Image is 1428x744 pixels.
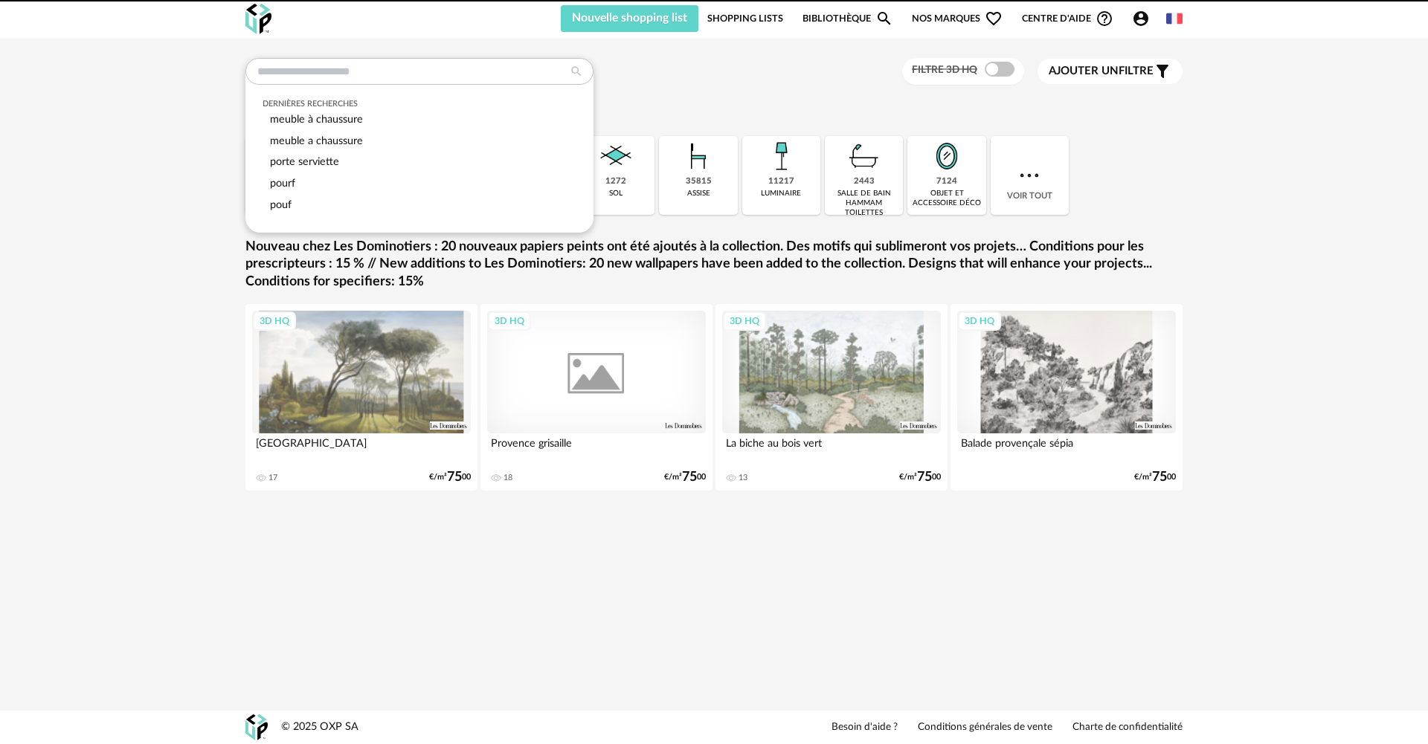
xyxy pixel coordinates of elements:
[958,311,1001,331] div: 3D HQ
[561,5,698,32] button: Nouvelle shopping list
[678,136,718,176] img: Assise.png
[715,304,948,491] a: 3D HQ La biche au bois vert 13 €/m²7500
[844,136,884,176] img: Salle%20de%20bain.png
[488,311,531,331] div: 3D HQ
[899,472,941,482] div: €/m² 00
[912,65,977,75] span: Filtre 3D HQ
[429,472,471,482] div: €/m² 00
[270,156,339,167] span: porte serviette
[832,721,898,734] a: Besoin d'aide ?
[1038,59,1183,84] button: Ajouter unfiltre Filter icon
[281,720,358,734] div: © 2025 OXP SA
[480,304,713,491] a: 3D HQ Provence grisaille 18 €/m²7500
[707,5,783,32] a: Shopping Lists
[768,176,794,187] div: 11217
[252,433,471,463] div: [GEOGRAPHIC_DATA]
[912,5,1003,32] span: Nos marques
[917,472,932,482] span: 75
[875,10,893,28] span: Magnify icon
[268,473,277,483] div: 17
[1132,10,1150,28] span: Account Circle icon
[270,178,295,189] span: pourf
[245,714,268,740] img: OXP
[686,176,712,187] div: 35815
[1166,10,1183,27] img: fr
[270,135,363,146] span: meuble a chaussure
[1132,10,1157,28] span: Account Circle icon
[936,176,957,187] div: 7124
[270,114,363,125] span: meuble à chaussure
[664,472,706,482] div: €/m² 00
[912,189,981,208] div: objet et accessoire déco
[739,473,747,483] div: 13
[803,5,893,32] a: BibliothèqueMagnify icon
[270,199,292,210] span: pouf
[918,721,1052,734] a: Conditions générales de vente
[1096,10,1113,28] span: Help Circle Outline icon
[957,433,1176,463] div: Balade provençale sépia
[1049,64,1154,79] span: filtre
[253,311,296,331] div: 3D HQ
[263,99,577,109] div: Dernières recherches
[245,239,1183,291] a: Nouveau chez Les Dominotiers : 20 nouveaux papiers peints ont été ajoutés à la collection. Des mo...
[951,304,1183,491] a: 3D HQ Balade provençale sépia €/m²7500
[245,304,477,491] a: 3D HQ [GEOGRAPHIC_DATA] 17 €/m²7500
[985,10,1003,28] span: Heart Outline icon
[609,189,623,198] div: sol
[1072,721,1183,734] a: Charte de confidentialité
[447,472,462,482] span: 75
[723,311,766,331] div: 3D HQ
[761,136,801,176] img: Luminaire.png
[1049,65,1119,77] span: Ajouter un
[682,472,697,482] span: 75
[1022,10,1113,28] span: Centre d'aideHelp Circle Outline icon
[596,136,636,176] img: Sol.png
[761,189,801,198] div: luminaire
[487,433,706,463] div: Provence grisaille
[1154,62,1171,80] span: Filter icon
[927,136,967,176] img: Miroir.png
[605,176,626,187] div: 1272
[829,189,898,218] div: salle de bain hammam toilettes
[245,4,271,34] img: OXP
[687,189,710,198] div: assise
[1016,162,1043,189] img: more.7b13dc1.svg
[504,473,512,483] div: 18
[1152,472,1167,482] span: 75
[722,433,941,463] div: La biche au bois vert
[991,136,1069,215] div: Voir tout
[1134,472,1176,482] div: €/m² 00
[572,12,687,24] span: Nouvelle shopping list
[854,176,875,187] div: 2443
